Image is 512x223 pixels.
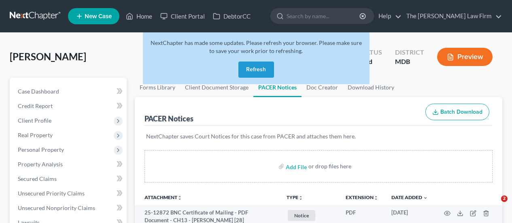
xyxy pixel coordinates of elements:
[425,104,489,121] button: Batch Download
[18,204,95,211] span: Unsecured Nonpriority Claims
[11,99,127,113] a: Credit Report
[440,108,482,115] span: Batch Download
[374,195,378,200] i: unfold_more
[437,48,493,66] button: Preview
[11,157,127,172] a: Property Analysis
[10,51,86,62] span: [PERSON_NAME]
[18,175,57,182] span: Secured Claims
[18,161,63,168] span: Property Analysis
[374,9,402,23] a: Help
[423,195,428,200] i: expand_more
[146,132,491,140] p: NextChapter saves Court Notices for this case from PACER and attaches them here.
[18,117,51,124] span: Client Profile
[135,78,180,97] a: Forms Library
[395,57,424,66] div: MDB
[287,8,361,23] input: Search by name...
[358,57,382,66] div: Filed
[11,201,127,215] a: Unsecured Nonpriority Claims
[298,195,303,200] i: unfold_more
[11,186,127,201] a: Unsecured Priority Claims
[501,195,508,202] span: 2
[238,62,274,78] button: Refresh
[144,194,182,200] a: Attachmentunfold_more
[177,195,182,200] i: unfold_more
[287,209,333,222] a: Notice
[358,48,382,57] div: Status
[18,146,64,153] span: Personal Property
[343,78,399,97] a: Download History
[308,162,351,170] div: or drop files here
[402,9,502,23] a: The [PERSON_NAME] Law Firm
[151,39,362,54] span: NextChapter has made some updates. Please refresh your browser. Please make sure to save your wor...
[144,114,193,123] div: PACER Notices
[391,194,428,200] a: Date Added expand_more
[156,9,209,23] a: Client Portal
[18,190,85,197] span: Unsecured Priority Claims
[122,9,156,23] a: Home
[395,48,424,57] div: District
[85,13,112,19] span: New Case
[11,172,127,186] a: Secured Claims
[288,210,315,221] span: Notice
[287,195,303,200] button: TYPEunfold_more
[11,84,127,99] a: Case Dashboard
[18,88,59,95] span: Case Dashboard
[18,132,53,138] span: Real Property
[346,194,378,200] a: Extensionunfold_more
[18,102,53,109] span: Credit Report
[209,9,255,23] a: DebtorCC
[484,195,504,215] iframe: Intercom live chat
